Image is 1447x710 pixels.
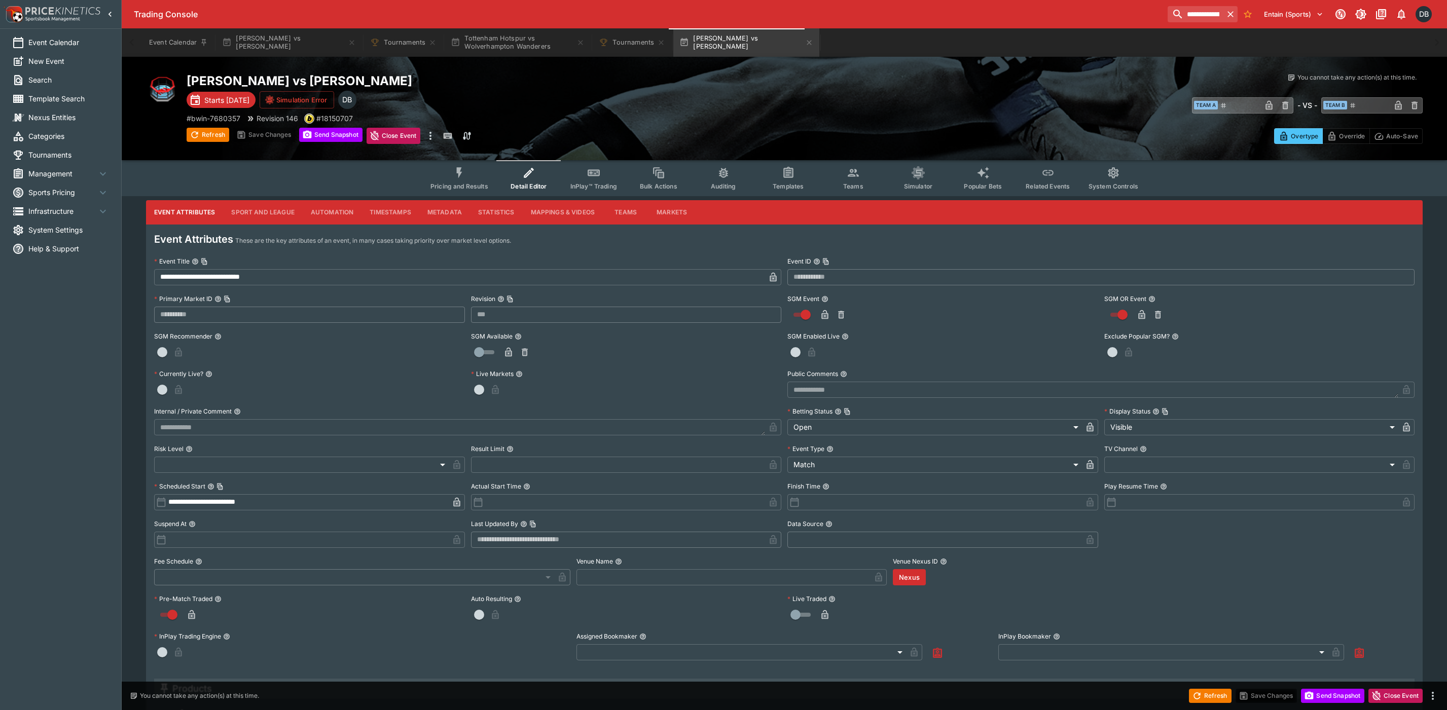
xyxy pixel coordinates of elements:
span: Team B [1323,101,1347,109]
button: RevisionCopy To Clipboard [497,295,504,303]
img: bwin.png [305,114,314,123]
button: Last Updated ByCopy To Clipboard [520,520,527,528]
p: Starts [DATE] [204,95,249,105]
span: System Settings [28,225,109,235]
div: Visible [1104,419,1399,435]
img: PriceKinetics Logo [3,4,23,24]
span: Pricing and Results [430,182,488,190]
button: Live Traded [828,595,836,603]
p: Finish Time [787,482,820,491]
button: Event IDCopy To Clipboard [813,258,820,265]
button: Copy To Clipboard [201,258,208,265]
p: Result Limit [471,444,504,453]
p: Venue Name [576,557,613,566]
button: Select Tenant [1258,6,1329,22]
button: Event Attributes [146,200,223,225]
button: Internal / Private Comment [234,408,241,415]
p: Primary Market ID [154,294,212,303]
button: Scheduled StartCopy To Clipboard [207,483,214,490]
p: SGM Enabled Live [787,332,840,341]
button: Simulation Error [260,91,334,108]
p: SGM Available [471,332,513,341]
span: Simulator [904,182,932,190]
button: Tournaments [364,28,443,57]
span: Team A [1194,101,1218,109]
p: InPlay Trading Engine [154,632,221,641]
button: Documentation [1372,5,1390,23]
p: TV Channel [1104,444,1138,453]
span: Popular Bets [964,182,1002,190]
p: Currently Live? [154,369,203,378]
img: Sportsbook Management [25,17,80,21]
p: Live Markets [471,369,514,378]
button: Currently Live? [205,370,212,378]
p: Public Comments [787,369,838,378]
span: Bulk Actions [640,182,677,190]
button: Copy To Clipboard [216,483,224,490]
button: Event TitleCopy To Clipboard [192,258,199,265]
p: Event ID [787,257,811,266]
button: SGM OR Event [1148,295,1155,303]
img: PriceKinetics [25,7,100,15]
button: SGM Available [515,333,522,340]
p: Scheduled Start [154,482,205,491]
button: Copy To Clipboard [529,520,536,528]
div: Event type filters [422,160,1146,196]
p: InPlay Bookmaker [998,632,1051,641]
span: Templates [773,182,804,190]
p: Data Source [787,519,823,528]
div: Open [787,419,1082,435]
p: Auto-Save [1386,131,1418,141]
button: Automation [303,200,362,225]
button: Copy To Clipboard [224,295,231,303]
button: Assigned Bookmaker [639,633,646,640]
button: Connected to PK [1331,5,1350,23]
button: Data Source [825,520,833,528]
div: Match [787,457,1082,473]
p: Play Resume Time [1104,482,1158,491]
button: Suspend At [189,520,196,528]
button: Sport and League [223,200,302,225]
button: Pre-Match Traded [214,595,222,603]
p: Fee Schedule [154,557,193,566]
button: Copy To Clipboard [507,295,514,303]
p: Event Type [787,444,824,453]
button: Risk Level [186,445,193,453]
button: Auto-Save [1369,128,1423,144]
button: Betting StatusCopy To Clipboard [835,408,842,415]
p: Pre-Match Traded [154,594,212,603]
button: Exclude Popular SGM? [1172,333,1179,340]
button: InPlay Bookmaker [1053,633,1060,640]
button: more [1427,690,1439,702]
button: [PERSON_NAME] vs [PERSON_NAME] [216,28,362,57]
button: Play Resume Time [1160,483,1167,490]
p: Override [1339,131,1365,141]
button: Event Type [826,445,834,453]
button: Assign to Me [1350,644,1368,662]
button: SGM Recommender [214,333,222,340]
button: SGM Event [821,295,828,303]
button: Teams [603,200,648,225]
button: Timestamps [361,200,419,225]
p: You cannot take any action(s) at this time. [140,691,259,700]
span: System Controls [1089,182,1138,190]
button: Tournaments [593,28,671,57]
p: Exclude Popular SGM? [1104,332,1170,341]
button: No Bookmarks [1240,6,1256,22]
span: Template Search [28,93,109,104]
p: Risk Level [154,444,184,453]
button: Toggle light/dark mode [1352,5,1370,23]
button: Mappings & Videos [523,200,603,225]
button: Copy To Clipboard [1162,408,1169,415]
p: Display Status [1104,407,1150,416]
div: Trading Console [134,9,1164,20]
button: Markets [648,200,695,225]
div: Start From [1274,128,1423,144]
button: Notifications [1392,5,1410,23]
button: SGM Enabled Live [842,333,849,340]
div: Daniel Beswick [338,91,356,109]
span: Nexus Entities [28,112,109,123]
p: Assigned Bookmaker [576,632,637,641]
button: Close Event [367,128,421,144]
span: Help & Support [28,243,109,254]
